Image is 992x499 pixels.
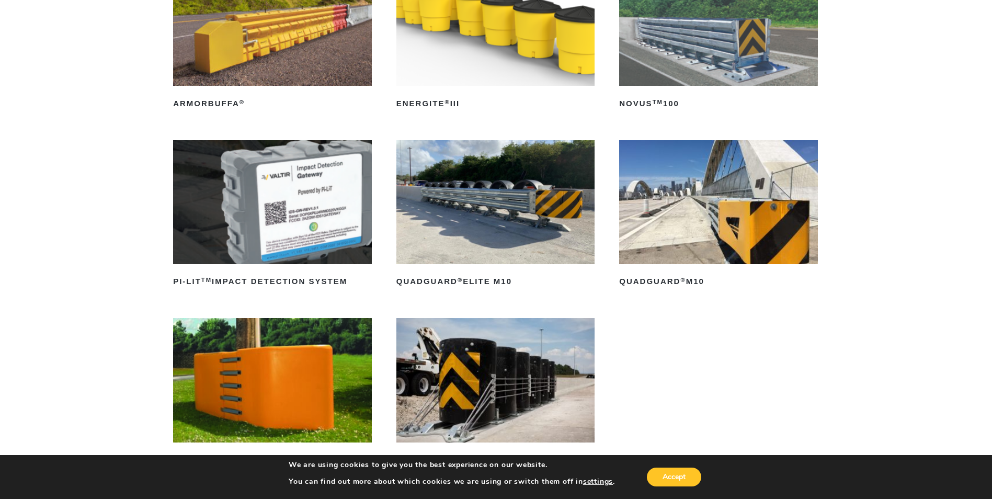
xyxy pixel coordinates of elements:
sup: ® [444,99,450,105]
p: You can find out more about which cookies we are using or switch them off in . [289,477,615,486]
a: PI-LITTMImpact Detection System [173,140,372,290]
h2: REACT M [396,452,595,469]
a: RAPTOR® [173,318,372,468]
h2: PI-LIT Impact Detection System [173,274,372,290]
h2: RAPTOR [173,452,372,469]
sup: ® [458,277,463,283]
h2: QuadGuard M10 [619,274,818,290]
sup: ® [680,277,686,283]
button: settings [583,477,613,486]
h2: ArmorBuffa [173,95,372,112]
h2: NOVUS 100 [619,95,818,112]
a: REACT®M [396,318,595,468]
sup: TM [201,277,212,283]
sup: ® [240,99,245,105]
a: QuadGuard®Elite M10 [396,140,595,290]
sup: TM [653,99,663,105]
h2: QuadGuard Elite M10 [396,274,595,290]
h2: ENERGITE III [396,95,595,112]
button: Accept [647,468,701,486]
p: We are using cookies to give you the best experience on our website. [289,460,615,470]
a: QuadGuard®M10 [619,140,818,290]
